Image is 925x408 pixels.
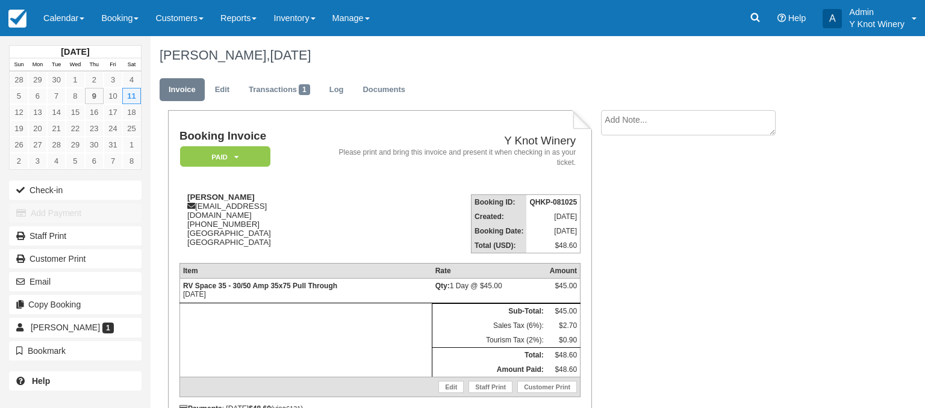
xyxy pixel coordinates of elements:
[47,104,66,120] a: 14
[529,198,577,206] strong: QHKP-081025
[472,209,527,224] th: Created:
[823,9,842,28] div: A
[240,78,319,102] a: Transactions1
[85,88,104,104] a: 9
[547,333,581,348] td: $0.90
[472,224,527,238] th: Booking Date:
[320,78,353,102] a: Log
[432,362,547,377] th: Amount Paid:
[472,195,527,210] th: Booking ID:
[47,72,66,88] a: 30
[9,181,142,200] button: Check-in
[849,18,905,30] p: Y Knot Winery
[122,88,141,104] a: 11
[104,153,122,169] a: 7
[47,137,66,153] a: 28
[179,193,327,247] div: [EMAIL_ADDRESS][DOMAIN_NAME] [PHONE_NUMBER] [GEOGRAPHIC_DATA] [GEOGRAPHIC_DATA]
[526,224,580,238] td: [DATE]
[10,104,28,120] a: 12
[179,130,327,143] h1: Booking Invoice
[472,238,527,253] th: Total (USD):
[9,318,142,337] a: [PERSON_NAME] 1
[66,137,84,153] a: 29
[28,72,47,88] a: 29
[10,153,28,169] a: 2
[104,120,122,137] a: 24
[526,238,580,253] td: $48.60
[32,376,50,386] b: Help
[66,88,84,104] a: 8
[432,318,547,333] td: Sales Tax (6%):
[85,153,104,169] a: 6
[28,153,47,169] a: 3
[9,226,142,246] a: Staff Print
[432,264,547,279] th: Rate
[66,58,84,72] th: Wed
[547,304,581,319] td: $45.00
[550,282,577,300] div: $45.00
[104,88,122,104] a: 10
[122,72,141,88] a: 4
[66,120,84,137] a: 22
[122,58,141,72] th: Sat
[9,203,142,223] button: Add Payment
[10,137,28,153] a: 26
[435,282,450,290] strong: Qty
[526,209,580,224] td: [DATE]
[85,104,104,120] a: 16
[104,104,122,120] a: 17
[432,333,547,348] td: Tourism Tax (2%):
[85,72,104,88] a: 2
[9,371,142,391] a: Help
[332,147,576,168] address: Please print and bring this invoice and present it when checking in as your ticket.
[9,249,142,268] a: Customer Print
[9,272,142,291] button: Email
[179,279,432,303] td: [DATE]
[47,120,66,137] a: 21
[547,264,581,279] th: Amount
[160,78,205,102] a: Invoice
[187,193,255,202] strong: [PERSON_NAME]
[183,282,337,290] strong: RV Space 35 - 30/50 Amp 35x75 Pull Through
[85,120,104,137] a: 23
[31,323,100,332] span: [PERSON_NAME]
[85,58,104,72] th: Thu
[206,78,238,102] a: Edit
[10,120,28,137] a: 19
[66,104,84,120] a: 15
[61,47,89,57] strong: [DATE]
[28,104,47,120] a: 13
[547,362,581,377] td: $48.60
[28,88,47,104] a: 6
[122,137,141,153] a: 1
[432,348,547,363] th: Total:
[8,10,26,28] img: checkfront-main-nav-mini-logo.png
[10,58,28,72] th: Sun
[9,295,142,314] button: Copy Booking
[547,348,581,363] td: $48.60
[788,13,806,23] span: Help
[332,135,576,147] h2: Y Knot Winery
[9,341,142,360] button: Bookmark
[270,48,311,63] span: [DATE]
[432,279,547,303] td: 1 Day @ $45.00
[85,137,104,153] a: 30
[160,48,835,63] h1: [PERSON_NAME],
[104,137,122,153] a: 31
[179,264,432,279] th: Item
[28,137,47,153] a: 27
[517,381,577,393] a: Customer Print
[469,381,512,393] a: Staff Print
[179,146,266,168] a: Paid
[47,58,66,72] th: Tue
[777,14,786,22] i: Help
[122,120,141,137] a: 25
[47,153,66,169] a: 4
[66,72,84,88] a: 1
[104,58,122,72] th: Fri
[180,146,270,167] em: Paid
[353,78,414,102] a: Documents
[10,88,28,104] a: 5
[432,304,547,319] th: Sub-Total:
[547,318,581,333] td: $2.70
